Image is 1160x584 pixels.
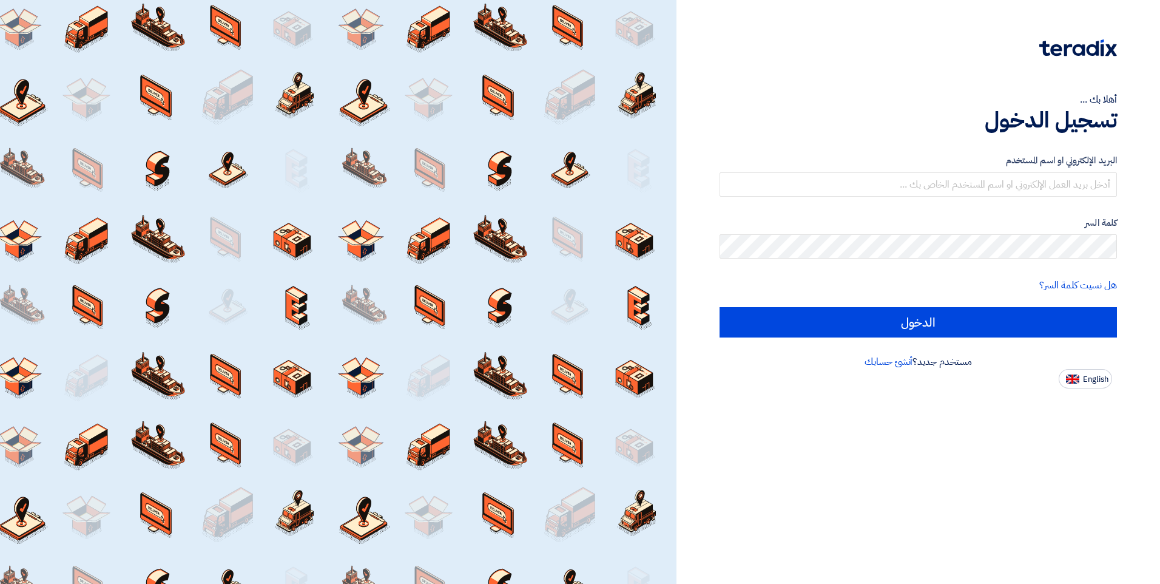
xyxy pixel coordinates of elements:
input: الدخول [720,307,1117,338]
img: Teradix logo [1039,39,1117,56]
div: أهلا بك ... [720,92,1117,107]
label: كلمة السر [720,216,1117,230]
a: أنشئ حسابك [865,355,912,369]
img: en-US.png [1066,375,1079,384]
label: البريد الإلكتروني او اسم المستخدم [720,154,1117,168]
div: مستخدم جديد؟ [720,355,1117,369]
button: English [1059,369,1112,389]
a: هل نسيت كلمة السر؟ [1039,278,1117,293]
input: أدخل بريد العمل الإلكتروني او اسم المستخدم الخاص بك ... [720,172,1117,197]
span: English [1083,375,1108,384]
h1: تسجيل الدخول [720,107,1117,134]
